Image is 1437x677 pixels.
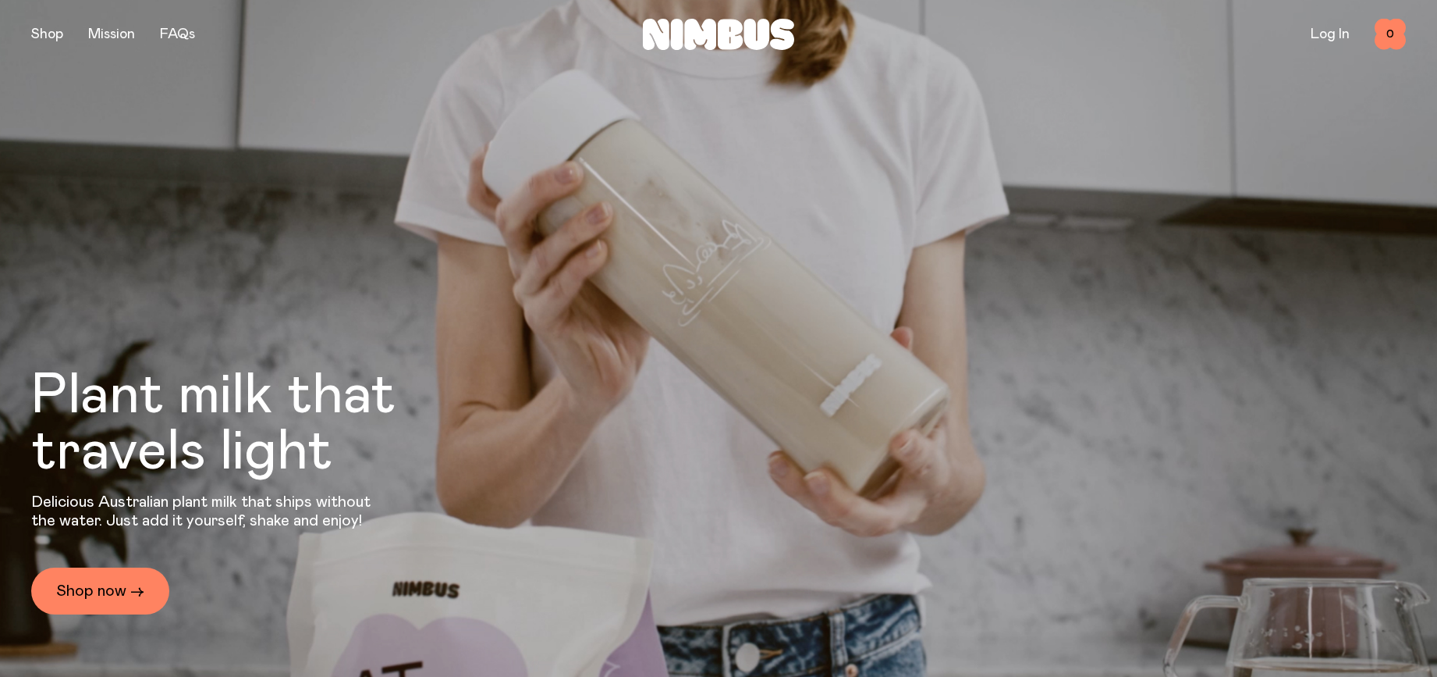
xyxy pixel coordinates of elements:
[31,493,381,530] p: Delicious Australian plant milk that ships without the water. Just add it yourself, shake and enjoy!
[160,27,195,41] a: FAQs
[1311,27,1350,41] a: Log In
[88,27,135,41] a: Mission
[31,368,481,480] h1: Plant milk that travels light
[1375,19,1406,50] button: 0
[31,568,169,615] a: Shop now →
